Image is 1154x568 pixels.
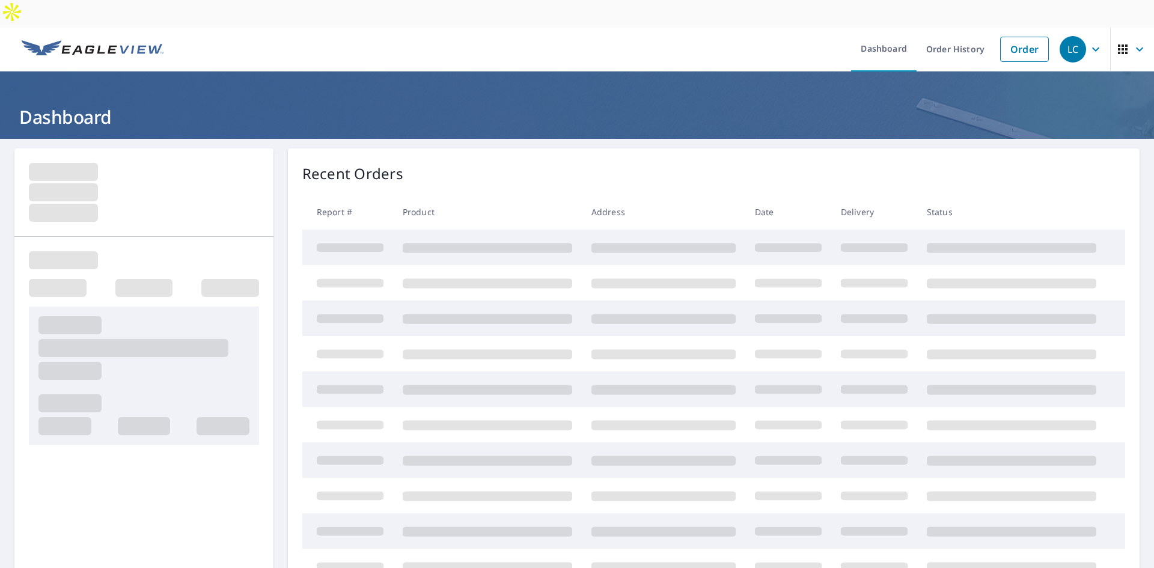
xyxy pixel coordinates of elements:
[302,194,393,230] th: Report #
[1060,36,1086,63] div: LC
[745,194,831,230] th: Date
[1055,28,1110,72] button: LC
[831,194,917,230] th: Delivery
[582,194,745,230] th: Address
[22,40,163,58] img: EV Logo
[851,28,917,72] a: Dashboard
[14,28,171,72] a: EV Logo
[393,194,582,230] th: Product
[14,105,1140,129] h1: Dashboard
[1000,37,1049,62] a: Order
[917,28,994,72] a: Order History
[302,163,403,185] p: Recent Orders
[917,194,1106,230] th: Status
